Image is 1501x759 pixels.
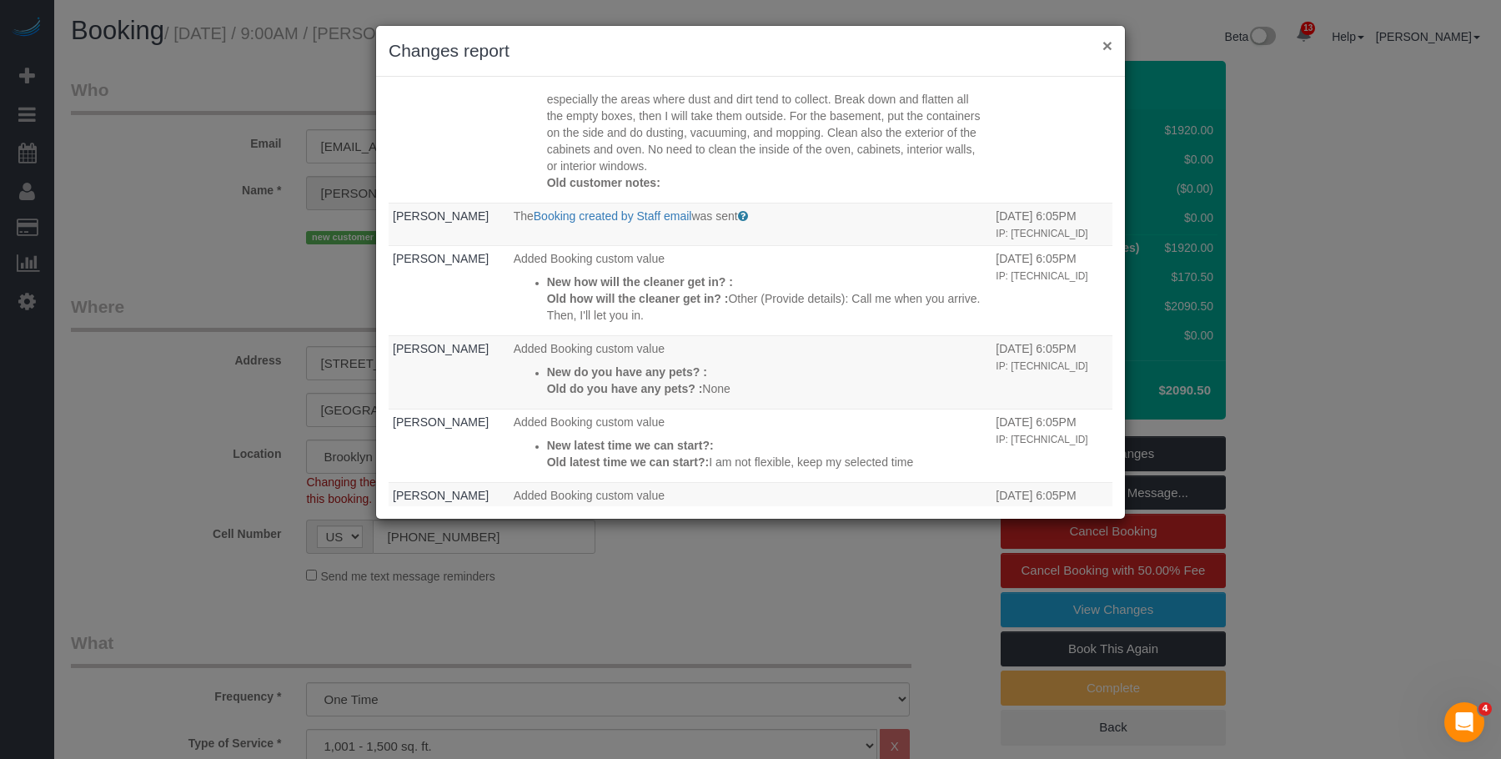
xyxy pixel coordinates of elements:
[547,275,733,289] strong: New how will the cleaner get in? :
[510,482,992,555] td: What
[547,380,988,397] p: None
[547,176,660,189] strong: Old customer notes:
[389,203,510,245] td: Who
[510,203,992,245] td: What
[514,489,665,502] span: Added Booking custom value
[510,13,992,203] td: What
[1478,702,1492,716] span: 4
[996,270,1087,282] small: IP: [TECHNICAL_ID]
[514,415,665,429] span: Added Booking custom value
[547,454,988,470] p: I am not flexible, keep my selected time
[510,409,992,482] td: What
[534,209,692,223] a: Booking created by Staff email
[1444,702,1484,742] iframe: Intercom live chat
[691,209,737,223] span: was sent
[991,245,1112,335] td: When
[376,26,1125,519] sui-modal: Changes report
[389,13,510,203] td: Who
[547,41,988,174] p: Deep clean my 4-bedroom/2-bathroom two-floor ~1400 sqft house with a basement, including the base...
[514,342,665,355] span: Added Booking custom value
[389,409,510,482] td: Who
[991,13,1112,203] td: When
[393,209,489,223] a: [PERSON_NAME]
[389,482,510,555] td: Who
[510,245,992,335] td: What
[389,335,510,409] td: Who
[991,335,1112,409] td: When
[547,382,703,395] strong: Old do you have any pets? :
[547,292,729,305] strong: Old how will the cleaner get in? :
[393,415,489,429] a: [PERSON_NAME]
[547,290,988,324] p: Other (Provide details): Call me when you arrive. Then, I'll let you in.
[991,409,1112,482] td: When
[393,489,489,502] a: [PERSON_NAME]
[547,439,714,452] strong: New latest time we can start?:
[510,335,992,409] td: What
[996,360,1087,372] small: IP: [TECHNICAL_ID]
[991,482,1112,555] td: When
[996,434,1087,445] small: IP: [TECHNICAL_ID]
[1102,37,1112,54] button: ×
[514,209,534,223] span: The
[393,252,489,265] a: [PERSON_NAME]
[393,342,489,355] a: [PERSON_NAME]
[991,203,1112,245] td: When
[547,365,707,379] strong: New do you have any pets? :
[389,245,510,335] td: Who
[996,228,1087,239] small: IP: [TECHNICAL_ID]
[547,455,710,469] strong: Old latest time we can start?:
[514,252,665,265] span: Added Booking custom value
[389,38,1112,63] h3: Changes report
